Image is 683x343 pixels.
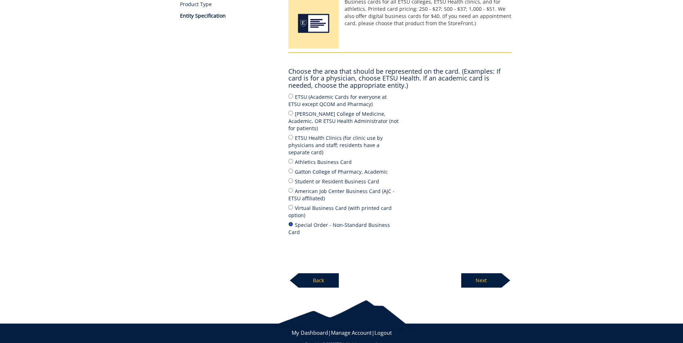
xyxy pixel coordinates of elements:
a: Logout [374,329,392,336]
p: Back [298,273,339,288]
label: ETSU (Academic Cards for everyone at ETSU except QCOM and Pharmacy) [288,93,400,108]
p: Entity Specification [180,12,278,19]
label: [PERSON_NAME] College of Medicine, Academic, OR ETSU Health Administrator (not for patients) [288,110,400,132]
a: Manage Account [331,329,372,336]
label: Student or Resident Business Card [288,177,400,185]
label: Special Order - Non-Standard Business Card [288,221,400,236]
input: [PERSON_NAME] College of Medicine, Academic, OR ETSU Health Administrator (not for patients) [288,111,293,115]
p: Next [461,273,502,288]
input: American Job Center Business Card (AJC - ETSU affiliated) [288,188,293,193]
label: Athletics Business Card [288,158,400,166]
input: Athletics Business Card [288,159,293,164]
label: Virtual Business Card (with printed card option) [288,204,400,219]
input: ETSU Health Clinics (for clinic use by physicians and staff; residents have a separate card) [288,135,293,140]
a: My Dashboard [292,329,328,336]
input: ETSU (Academic Cards for everyone at ETSU except QCOM and Pharmacy) [288,94,293,99]
label: Gatton College of Pharmacy, Academic [288,168,400,175]
input: Gatton College of Pharmacy, Academic [288,169,293,173]
input: Special Order - Non-Standard Business Card [288,222,293,227]
a: Product Type [180,1,278,8]
label: American Job Center Business Card (AJC - ETSU affiliated) [288,187,400,202]
input: Virtual Business Card (with printed card option) [288,205,293,210]
h4: Choose the area that should be represented on the card. (Examples: If card is for a physician, ch... [288,68,512,89]
input: Student or Resident Business Card [288,178,293,183]
label: ETSU Health Clinics (for clinic use by physicians and staff; residents have a separate card) [288,134,400,156]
